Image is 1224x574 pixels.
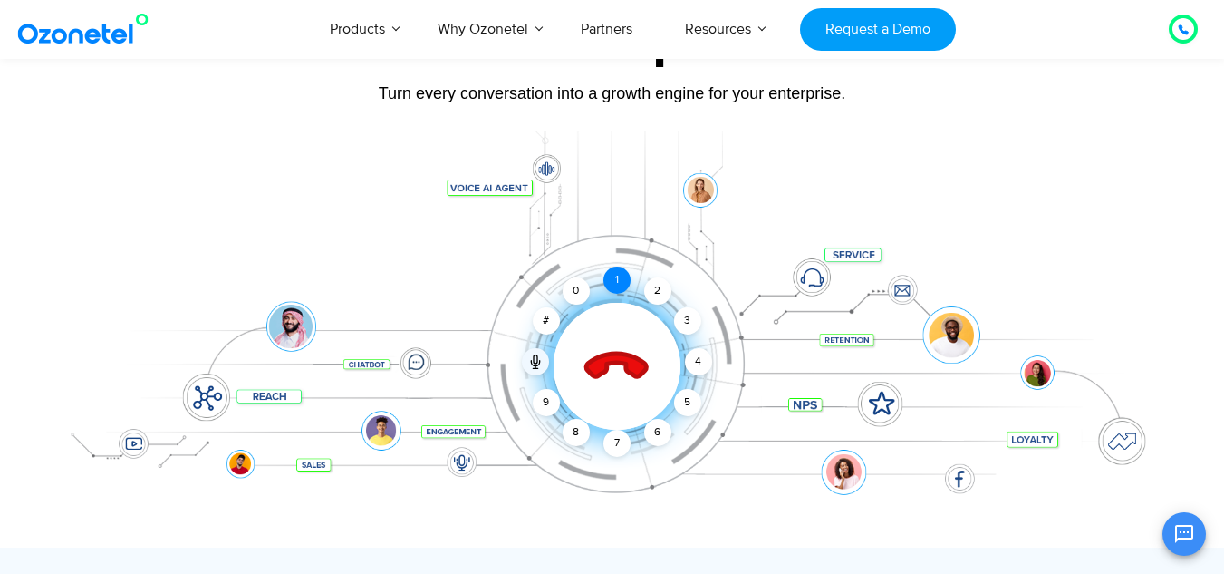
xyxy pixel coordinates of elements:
[685,348,712,375] div: 4
[603,430,631,457] div: 7
[644,419,671,446] div: 6
[1162,512,1206,556] button: Open chat
[673,307,700,335] div: 3
[46,83,1179,103] div: Turn every conversation into a growth engine for your enterprise.
[533,307,560,335] div: #
[673,389,700,416] div: 5
[563,277,590,305] div: 0
[603,267,631,294] div: 1
[800,8,955,51] a: Request a Demo
[533,389,560,416] div: 9
[644,277,671,305] div: 2
[563,419,590,446] div: 8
